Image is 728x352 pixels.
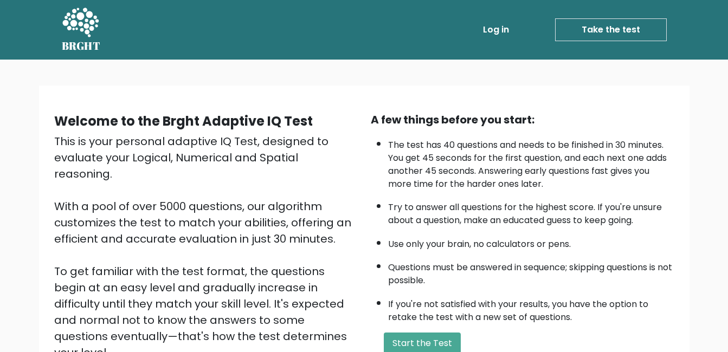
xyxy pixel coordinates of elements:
[388,195,674,227] li: Try to answer all questions for the highest score. If you're unsure about a question, make an edu...
[371,112,674,128] div: A few things before you start:
[388,292,674,324] li: If you're not satisfied with your results, you have the option to retake the test with a new set ...
[388,256,674,287] li: Questions must be answered in sequence; skipping questions is not possible.
[479,19,513,41] a: Log in
[62,40,101,53] h5: BRGHT
[62,4,101,55] a: BRGHT
[54,112,313,130] b: Welcome to the Brght Adaptive IQ Test
[555,18,667,41] a: Take the test
[388,232,674,251] li: Use only your brain, no calculators or pens.
[388,133,674,191] li: The test has 40 questions and needs to be finished in 30 minutes. You get 45 seconds for the firs...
